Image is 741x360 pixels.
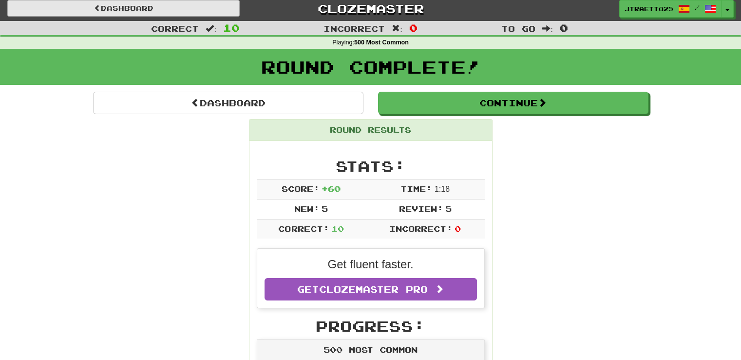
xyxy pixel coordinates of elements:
strong: 500 Most Common [354,39,409,46]
button: Continue [378,92,648,114]
span: To go [501,23,535,33]
span: Correct: [278,224,329,233]
span: Review: [399,204,443,213]
span: New: [294,204,320,213]
span: 5 [445,204,452,213]
div: Round Results [249,120,492,141]
span: Incorrect [323,23,385,33]
span: + 60 [322,184,341,193]
span: 10 [223,22,240,34]
span: 10 [331,224,344,233]
span: 0 [409,22,418,34]
h1: Round Complete! [3,57,738,77]
p: Get fluent faster. [265,256,477,273]
span: Clozemaster Pro [319,284,428,295]
span: 0 [560,22,568,34]
h2: Progress: [257,318,485,334]
span: 1 : 18 [435,185,450,193]
span: Incorrect: [389,224,453,233]
span: Score: [282,184,320,193]
a: Dashboard [93,92,363,114]
span: : [542,24,553,33]
span: / [695,4,700,11]
span: jtraetto25 [625,4,673,13]
span: Time: [400,184,432,193]
span: : [206,24,216,33]
span: 0 [455,224,461,233]
span: 5 [322,204,328,213]
a: GetClozemaster Pro [265,278,477,300]
span: Correct [151,23,199,33]
h2: Stats: [257,158,485,174]
span: : [392,24,402,33]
